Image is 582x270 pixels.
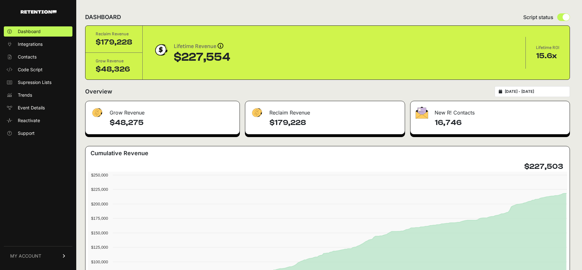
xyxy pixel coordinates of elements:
img: fa-dollar-13500eef13a19c4ab2b9ed9ad552e47b0d9fc28b02b83b90ba0e00f96d6372e9.png [250,107,263,119]
a: Supression Lists [4,77,72,87]
div: Lifetime ROI [536,45,559,51]
span: Script status [523,13,553,21]
text: $125,000 [91,245,108,250]
text: $200,000 [91,202,108,206]
a: Reactivate [4,115,72,126]
h2: DASHBOARD [85,13,121,22]
div: 15.6x [536,51,559,61]
h4: $48,275 [110,118,234,128]
div: Reclaim Revenue [245,101,405,120]
h2: Overview [85,87,112,96]
text: $150,000 [91,231,108,235]
text: $100,000 [91,260,108,264]
h4: 16,746 [435,118,565,128]
div: Reclaim Revenue [96,31,132,37]
span: Event Details [18,105,45,111]
h4: $179,228 [269,118,400,128]
div: $179,228 [96,37,132,47]
span: Trends [18,92,32,98]
span: Reactivate [18,117,40,124]
div: $227,554 [174,51,230,64]
div: $48,326 [96,64,132,74]
span: Integrations [18,41,43,47]
span: Contacts [18,54,37,60]
img: dollar-coin-05c43ed7efb7bc0c12610022525b4bbbb207c7efeef5aecc26f025e68dcafac9.png [153,42,169,58]
div: Grow Revenue [85,101,240,120]
text: $175,000 [91,216,108,221]
span: MY ACCOUNT [10,253,41,259]
a: Event Details [4,103,72,113]
span: Dashboard [18,28,41,35]
a: Support [4,128,72,138]
span: Supression Lists [18,79,51,86]
span: Code Script [18,66,43,73]
div: Grow Revenue [96,58,132,64]
h3: Cumulative Revenue [91,149,148,158]
a: Trends [4,90,72,100]
a: Dashboard [4,26,72,37]
text: $225,000 [91,187,108,192]
a: MY ACCOUNT [4,246,72,266]
div: New R! Contacts [410,101,570,120]
text: $250,000 [91,173,108,177]
a: Code Script [4,65,72,75]
a: Contacts [4,52,72,62]
h4: $227,503 [524,162,563,172]
span: Support [18,130,35,136]
img: Retention.com [21,10,57,14]
a: Integrations [4,39,72,49]
div: Lifetime Revenue [174,42,230,51]
img: fa-envelope-19ae18322b30453b285274b1b8af3d052b27d846a4fbe8435d1a52b978f639a2.png [416,107,428,119]
img: fa-dollar-13500eef13a19c4ab2b9ed9ad552e47b0d9fc28b02b83b90ba0e00f96d6372e9.png [91,107,103,119]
